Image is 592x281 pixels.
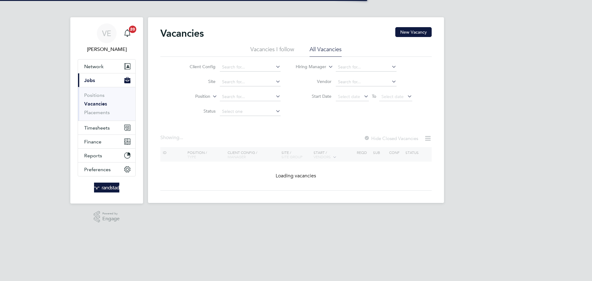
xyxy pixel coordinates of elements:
[381,94,404,99] span: Select date
[220,63,281,72] input: Search for...
[370,92,378,100] span: To
[84,153,102,159] span: Reports
[84,125,110,131] span: Timesheets
[336,78,397,86] input: Search for...
[296,79,331,84] label: Vendor
[310,46,342,57] li: All Vacancies
[175,93,210,100] label: Position
[160,27,204,39] h2: Vacancies
[395,27,432,37] button: New Vacancy
[291,64,326,70] label: Hiring Manager
[78,183,136,192] a: Go to home page
[102,211,120,216] span: Powered by
[84,64,104,69] span: Network
[121,23,134,43] a: 20
[70,17,143,204] nav: Main navigation
[179,134,183,141] span: ...
[78,135,135,148] button: Finance
[78,149,135,162] button: Reports
[338,94,360,99] span: Select date
[84,77,95,83] span: Jobs
[102,29,111,37] span: VE
[94,183,120,192] img: randstad-logo-retina.png
[364,135,418,141] label: Hide Closed Vacancies
[84,101,107,107] a: Vacancies
[78,60,135,73] button: Network
[180,64,216,69] label: Client Config
[78,87,135,121] div: Jobs
[296,93,331,99] label: Start Date
[102,216,120,221] span: Engage
[84,167,111,172] span: Preferences
[78,121,135,134] button: Timesheets
[84,92,105,98] a: Positions
[84,110,110,115] a: Placements
[160,134,184,141] div: Showing
[336,63,397,72] input: Search for...
[129,26,136,33] span: 20
[94,211,120,223] a: Powered byEngage
[180,108,216,114] label: Status
[180,79,216,84] label: Site
[220,93,281,101] input: Search for...
[78,46,136,53] span: Vicky Egan
[250,46,294,57] li: Vacancies I follow
[78,73,135,87] button: Jobs
[220,107,281,116] input: Select one
[78,163,135,176] button: Preferences
[78,23,136,53] a: VE[PERSON_NAME]
[220,78,281,86] input: Search for...
[84,139,101,145] span: Finance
